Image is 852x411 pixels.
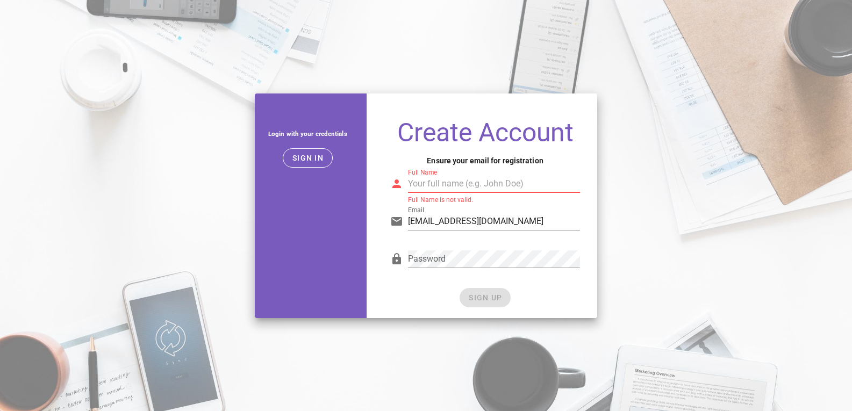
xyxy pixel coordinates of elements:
input: Your full name (e.g. John Doe) [408,175,579,192]
button: Sign in [283,148,333,168]
label: Full Name [408,169,437,177]
span: Sign in [292,154,324,162]
iframe: Tidio Chat [705,342,847,392]
h5: Login with your credentials [263,128,352,140]
h4: Ensure your email for registration [390,155,579,167]
label: Email [408,206,424,214]
h1: Create Account [390,119,579,146]
div: Full Name is not valid. [408,197,579,203]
